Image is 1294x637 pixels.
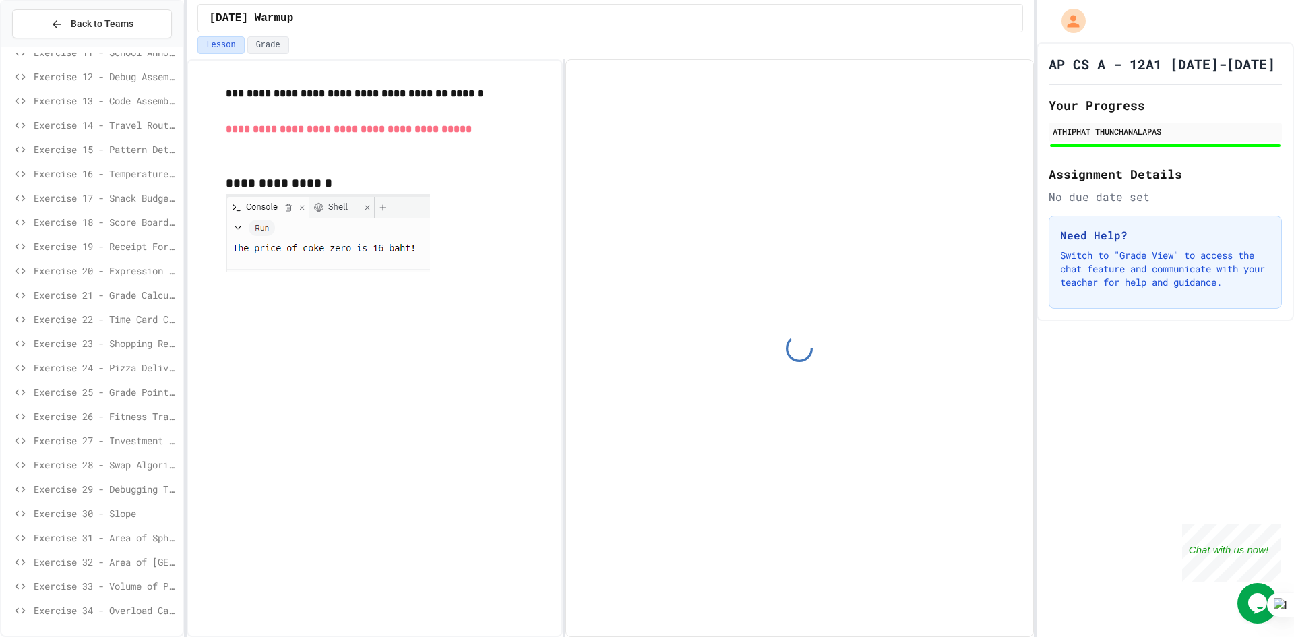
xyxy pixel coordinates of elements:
[34,506,177,520] span: Exercise 30 - Slope
[34,118,177,132] span: Exercise 14 - Travel Route Debugger
[34,288,177,302] span: Exercise 21 - Grade Calculator Pro
[34,409,177,423] span: Exercise 26 - Fitness Tracker Debugger
[1053,125,1278,138] div: ATHIPHAT THUNCHANALAPAS
[71,17,133,31] span: Back to Teams
[1049,96,1282,115] h2: Your Progress
[34,264,177,278] span: Exercise 20 - Expression Evaluator Fix
[34,94,177,108] span: Exercise 13 - Code Assembly Challenge
[1060,227,1270,243] h3: Need Help?
[34,239,177,253] span: Exercise 19 - Receipt Formatter
[34,482,177,496] span: Exercise 29 - Debugging Techniques
[1182,524,1281,582] iframe: chat widget
[34,142,177,156] span: Exercise 15 - Pattern Detective
[34,385,177,399] span: Exercise 25 - Grade Point Average
[1237,583,1281,624] iframe: chat widget
[34,579,177,593] span: Exercise 33 - Volume of Pentagon Prism
[1049,189,1282,205] div: No due date set
[209,10,293,26] span: [DATE] Warmup
[34,433,177,448] span: Exercise 27 - Investment Portfolio Tracker
[34,603,177,617] span: Exercise 34 - Overload Calculate Average
[1047,5,1089,36] div: My Account
[34,166,177,181] span: Exercise 16 - Temperature Display Fix
[1060,249,1270,289] p: Switch to "Grade View" to access the chat feature and communicate with your teacher for help and ...
[34,215,177,229] span: Exercise 18 - Score Board Fixer
[34,530,177,545] span: Exercise 31 - Area of Sphere
[34,69,177,84] span: Exercise 12 - Debug Assembly
[34,45,177,59] span: Exercise 11 - School Announcements
[1049,55,1275,73] h1: AP CS A - 12A1 [DATE]-[DATE]
[34,361,177,375] span: Exercise 24 - Pizza Delivery Calculator
[34,312,177,326] span: Exercise 22 - Time Card Calculator
[34,191,177,205] span: Exercise 17 - Snack Budget Tracker
[34,336,177,351] span: Exercise 23 - Shopping Receipt Builder
[197,36,244,54] button: Lesson
[34,458,177,472] span: Exercise 28 - Swap Algorithm
[12,9,172,38] button: Back to Teams
[1049,164,1282,183] h2: Assignment Details
[34,555,177,569] span: Exercise 32 - Area of [GEOGRAPHIC_DATA]
[247,36,289,54] button: Grade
